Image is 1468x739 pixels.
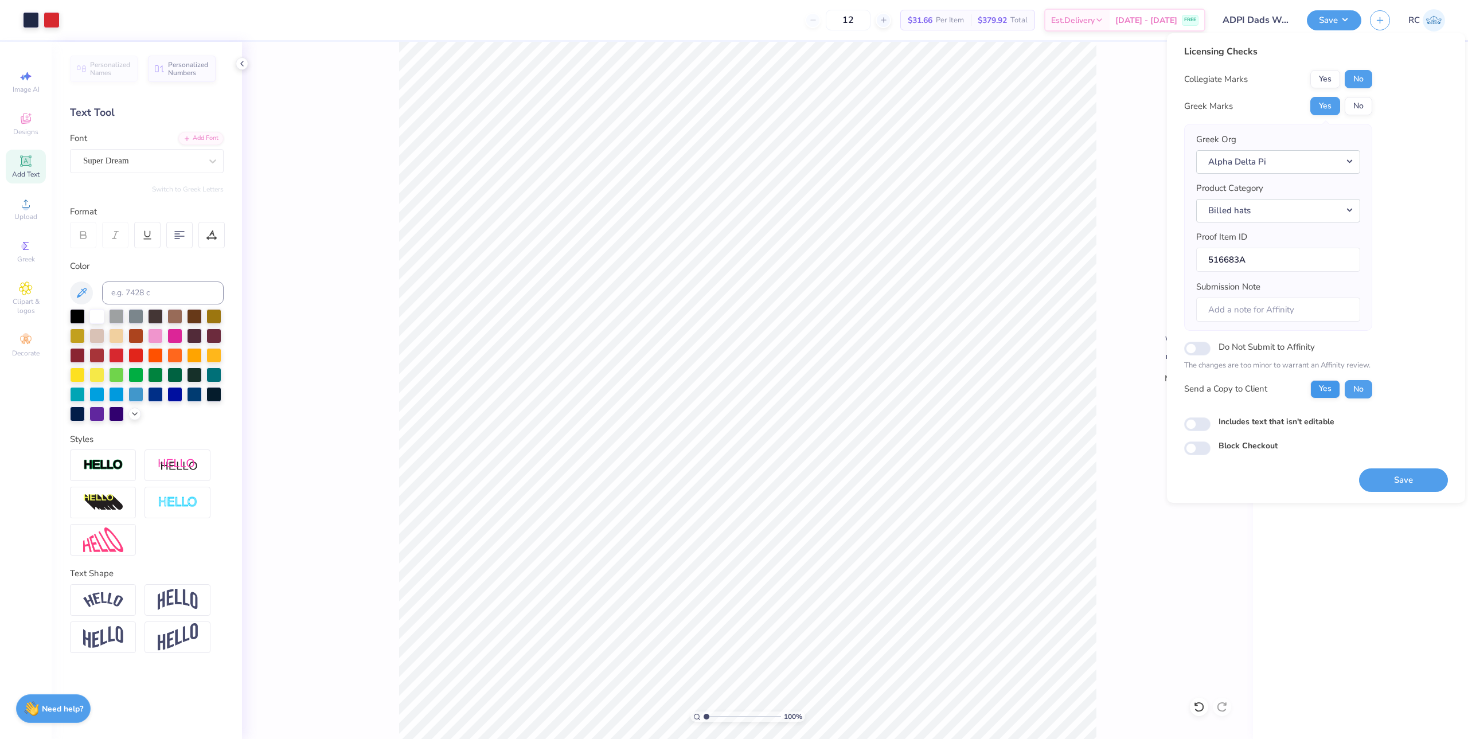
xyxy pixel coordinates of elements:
[1184,73,1248,86] div: Collegiate Marks
[1359,468,1448,492] button: Save
[1219,416,1334,428] label: Includes text that isn't editable
[1184,100,1233,113] div: Greek Marks
[90,61,131,77] span: Personalized Names
[83,459,123,472] img: Stroke
[83,626,123,648] img: Flag
[158,458,198,472] img: Shadow
[83,527,123,552] img: Free Distort
[13,127,38,136] span: Designs
[70,260,224,273] div: Color
[1219,339,1315,354] label: Do Not Submit to Affinity
[1115,14,1177,26] span: [DATE] - [DATE]
[6,297,46,315] span: Clipart & logos
[12,349,40,358] span: Decorate
[1408,9,1445,32] a: RC
[158,496,198,509] img: Negative Space
[83,592,123,608] img: Arc
[784,711,802,722] span: 100 %
[83,494,123,512] img: 3d Illusion
[1196,182,1263,195] label: Product Category
[936,14,964,26] span: Per Item
[1219,440,1278,452] label: Block Checkout
[1051,14,1095,26] span: Est. Delivery
[1345,97,1372,115] button: No
[908,14,932,26] span: $31.66
[158,589,198,611] img: Arch
[14,212,37,221] span: Upload
[1184,382,1267,396] div: Send a Copy to Client
[826,10,870,30] input: – –
[70,132,87,145] label: Font
[17,255,35,264] span: Greek
[1184,360,1372,372] p: The changes are too minor to warrant an Affinity review.
[102,281,224,304] input: e.g. 7428 c
[1196,298,1360,322] input: Add a note for Affinity
[70,567,224,580] div: Text Shape
[70,433,224,446] div: Styles
[158,623,198,651] img: Rise
[1310,70,1340,88] button: Yes
[1408,14,1420,27] span: RC
[1184,16,1196,24] span: FREE
[1310,97,1340,115] button: Yes
[70,105,224,120] div: Text Tool
[1345,380,1372,398] button: No
[42,703,83,714] strong: Need help?
[1196,133,1236,146] label: Greek Org
[1307,10,1361,30] button: Save
[178,132,224,145] div: Add Font
[1184,45,1372,58] div: Licensing Checks
[168,61,209,77] span: Personalized Numbers
[1345,70,1372,88] button: No
[1010,14,1028,26] span: Total
[1196,199,1360,222] button: Billed hats
[152,185,224,194] button: Switch to Greek Letters
[1196,280,1260,294] label: Submission Note
[13,85,40,94] span: Image AI
[1196,150,1360,174] button: Alpha Delta Pi
[978,14,1007,26] span: $379.92
[70,205,225,218] div: Format
[12,170,40,179] span: Add Text
[1423,9,1445,32] img: Rio Cabojoc
[1196,230,1247,244] label: Proof Item ID
[1310,380,1340,398] button: Yes
[1214,9,1298,32] input: Untitled Design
